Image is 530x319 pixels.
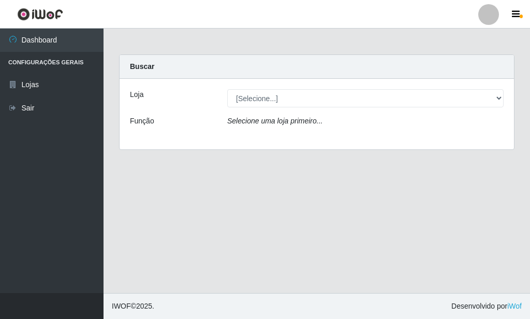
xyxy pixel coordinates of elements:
i: Selecione uma loja primeiro... [227,117,322,125]
img: CoreUI Logo [17,8,63,21]
label: Loja [130,89,143,100]
span: Desenvolvido por [451,301,522,312]
a: iWof [507,302,522,310]
label: Função [130,116,154,127]
strong: Buscar [130,62,154,71]
span: © 2025 . [112,301,154,312]
span: IWOF [112,302,131,310]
